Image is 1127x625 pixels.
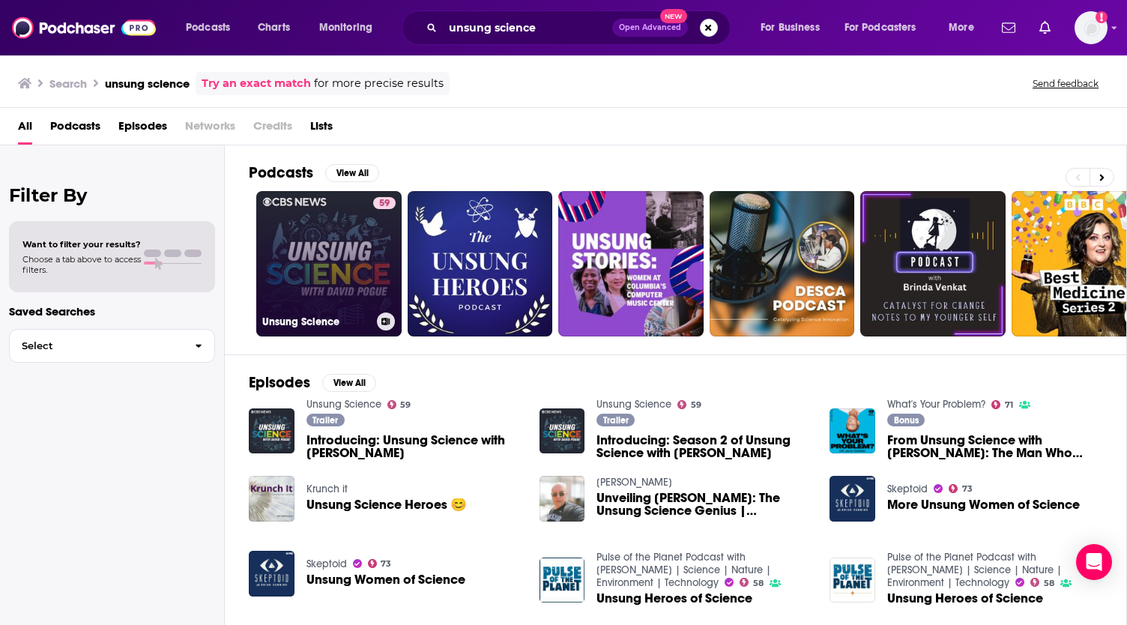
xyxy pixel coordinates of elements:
span: Open Advanced [619,24,681,31]
span: 73 [962,486,973,492]
span: 71 [1005,402,1013,408]
a: 59 [677,400,701,409]
button: Open AdvancedNew [612,19,688,37]
a: Douglas Vandergraph [596,476,672,489]
img: Podchaser - Follow, Share and Rate Podcasts [12,13,156,42]
a: Try an exact match [202,75,311,92]
span: for more precise results [314,75,444,92]
input: Search podcasts, credits, & more... [443,16,612,40]
a: Pulse of the Planet Podcast with Jim Metzner | Science | Nature | Environment | Technology [596,551,771,589]
a: Krunch it [306,483,348,495]
a: Charts [248,16,299,40]
a: 71 [991,400,1013,409]
a: Unsung Heroes of Science [596,592,752,605]
h3: unsung science [105,76,190,91]
h2: Episodes [249,373,310,392]
p: Saved Searches [9,304,215,318]
button: open menu [175,16,250,40]
span: 58 [1044,580,1054,587]
h3: Unsung Science [262,315,371,328]
span: Bonus [894,416,919,425]
a: Unsung Science [596,398,671,411]
a: EpisodesView All [249,373,376,392]
img: Unsung Science Heroes 😊 [249,476,294,522]
a: Skeptoid [887,483,928,495]
span: Charts [258,17,290,38]
button: open menu [309,16,392,40]
a: 58 [740,578,764,587]
a: Lists [310,114,333,145]
a: Introducing: Season 2 of Unsung Science with David Pogue [596,434,812,459]
a: From Unsung Science with David Pogue: The Man Who Stopped the Spammers [887,434,1102,459]
img: Introducing: Season 2 of Unsung Science with David Pogue [540,408,585,454]
button: Send feedback [1028,77,1103,90]
a: Show notifications dropdown [996,15,1021,40]
span: Unveiling [PERSON_NAME]: The Unsung Science Genius | Inspirational Podcast [596,492,812,517]
a: Pulse of the Planet Podcast with Jim Metzner | Science | Nature | Environment | Technology [887,551,1062,589]
a: 73 [368,559,392,568]
span: Choose a tab above to access filters. [22,254,141,275]
img: User Profile [1075,11,1108,44]
a: Episodes [118,114,167,145]
img: From Unsung Science with David Pogue: The Man Who Stopped the Spammers [830,408,875,454]
button: Select [9,329,215,363]
span: 59 [691,402,701,408]
button: Show profile menu [1075,11,1108,44]
a: More Unsung Women of Science [830,476,875,522]
a: Unsung Science [306,398,381,411]
span: For Business [761,17,820,38]
a: Unsung Heroes of Science [830,558,875,603]
span: 59 [400,402,411,408]
h2: Filter By [9,184,215,206]
h2: Podcasts [249,163,313,182]
a: Unveiling Cecilia Payne: The Unsung Science Genius | Inspirational Podcast [596,492,812,517]
span: Monitoring [319,17,372,38]
img: Unsung Heroes of Science [540,558,585,603]
div: Open Intercom Messenger [1076,544,1112,580]
img: Unveiling Cecilia Payne: The Unsung Science Genius | Inspirational Podcast [540,476,585,522]
span: Trailer [312,416,338,425]
a: 58 [1030,578,1054,587]
a: Introducing: Unsung Science with David Pogue [306,434,522,459]
span: For Podcasters [845,17,916,38]
a: Skeptoid [306,558,347,570]
span: 73 [381,561,391,567]
button: View All [322,374,376,392]
a: Podcasts [50,114,100,145]
span: Introducing: Season 2 of Unsung Science with [PERSON_NAME] [596,434,812,459]
button: open menu [938,16,993,40]
span: From Unsung Science with [PERSON_NAME]: The Man Who Stopped the Spammers [887,434,1102,459]
button: open menu [835,16,938,40]
a: Unsung Women of Science [306,573,465,586]
span: New [660,9,687,23]
span: Introducing: Unsung Science with [PERSON_NAME] [306,434,522,459]
a: 59 [387,400,411,409]
a: What's Your Problem? [887,398,985,411]
a: Unsung Heroes of Science [887,592,1043,605]
a: All [18,114,32,145]
img: Unsung Women of Science [249,551,294,597]
h3: Search [49,76,87,91]
span: Credits [253,114,292,145]
a: PodcastsView All [249,163,379,182]
span: 59 [379,196,390,211]
span: Trailer [603,416,629,425]
a: 73 [949,484,973,493]
a: 59Unsung Science [256,191,402,336]
a: More Unsung Women of Science [887,498,1080,511]
span: Podcasts [186,17,230,38]
button: open menu [750,16,839,40]
img: Introducing: Unsung Science with David Pogue [249,408,294,454]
